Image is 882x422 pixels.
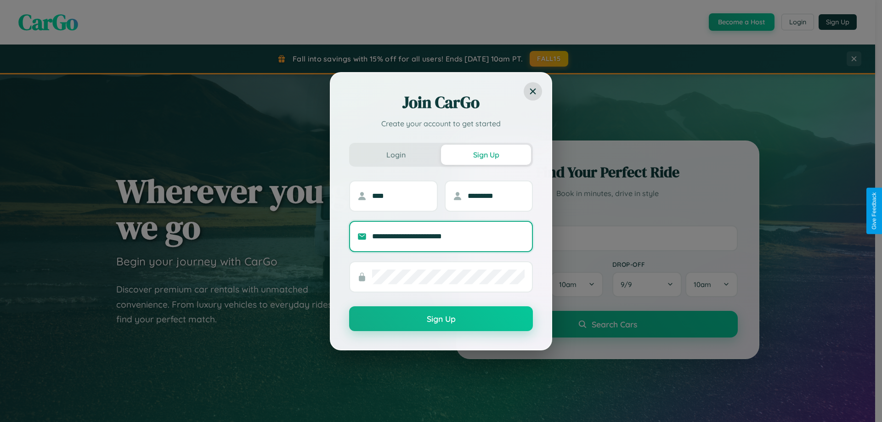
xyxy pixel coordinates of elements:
div: Give Feedback [871,192,877,230]
h2: Join CarGo [349,91,533,113]
button: Sign Up [441,145,531,165]
p: Create your account to get started [349,118,533,129]
button: Sign Up [349,306,533,331]
button: Login [351,145,441,165]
